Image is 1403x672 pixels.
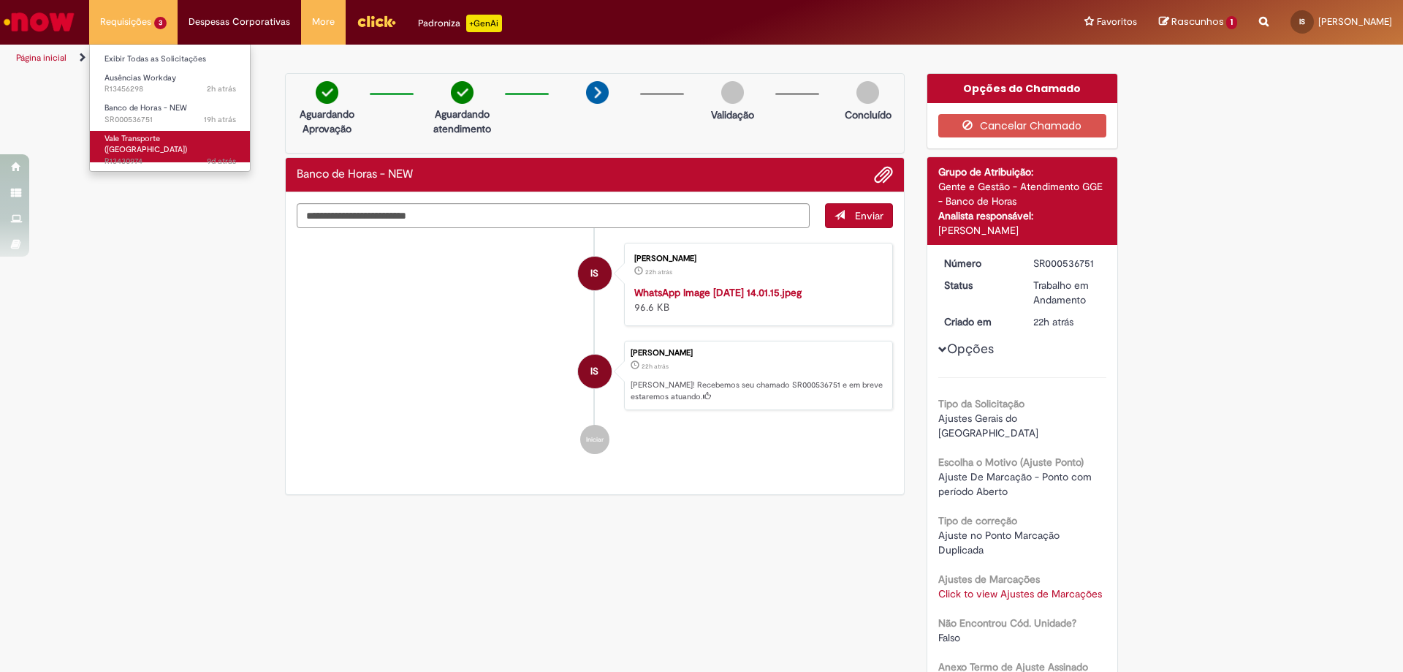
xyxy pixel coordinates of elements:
div: SR000536751 [1033,256,1101,271]
span: 2h atrás [207,83,236,94]
span: 22h atrás [1033,315,1073,328]
img: img-circle-grey.png [856,81,879,104]
span: Ajustes Gerais do [GEOGRAPHIC_DATA] [938,412,1038,439]
a: Exibir Todas as Solicitações [90,51,251,67]
span: 22h atrás [645,268,672,276]
a: Aberto R13456298 : Ausências Workday [90,70,251,97]
span: Requisições [100,15,151,29]
ul: Trilhas de página [11,45,924,72]
img: img-circle-grey.png [721,81,744,104]
div: Grupo de Atribuição: [938,165,1107,179]
div: Trabalho em Andamento [1033,278,1101,307]
ul: Histórico de tíquete [297,228,893,469]
img: arrow-next.png [586,81,609,104]
span: 22h atrás [642,362,669,371]
time: 27/08/2025 14:01:33 [642,362,669,371]
a: Click to view Ajustes de Marcações [938,587,1102,600]
a: WhatsApp Image [DATE] 14.01.15.jpeg [634,286,802,299]
p: [PERSON_NAME]! Recebemos seu chamado SR000536751 e em breve estaremos atuando. [631,380,885,402]
div: Isabela Karla De Araujo Silva [578,257,612,290]
div: Gente e Gestão - Atendimento GGE - Banco de Horas [938,179,1107,208]
img: check-circle-green.png [451,81,474,104]
p: Aguardando atendimento [427,107,498,136]
time: 27/08/2025 14:01:33 [1033,315,1073,328]
a: Aberto SR000536751 : Banco de Horas - NEW [90,100,251,127]
span: 19h atrás [204,114,236,125]
span: 1 [1226,16,1237,29]
dt: Status [933,278,1023,292]
span: Ajuste no Ponto Marcação Duplicada [938,529,1062,556]
button: Enviar [825,203,893,228]
a: Aberto R13430974 : Vale Transporte (VT) [90,131,251,162]
b: Tipo de correção [938,514,1017,527]
dt: Criado em [933,314,1023,329]
span: 9d atrás [207,156,236,167]
b: Ajustes de Marcações [938,573,1040,586]
h2: Banco de Horas - NEW Histórico de tíquete [297,168,413,181]
span: More [312,15,335,29]
time: 20/08/2025 09:00:56 [207,156,236,167]
span: R13456298 [104,83,236,95]
div: [PERSON_NAME] [634,254,878,263]
span: Despesas Corporativas [189,15,290,29]
span: 3 [154,17,167,29]
button: Adicionar anexos [874,165,893,184]
dt: Número [933,256,1023,271]
time: 27/08/2025 14:01:30 [645,268,672,276]
button: Cancelar Chamado [938,114,1107,137]
a: Rascunhos [1159,15,1237,29]
p: Validação [711,107,754,122]
b: Tipo da Solicitação [938,397,1024,410]
img: ServiceNow [1,7,77,37]
div: [PERSON_NAME] [938,223,1107,238]
span: IS [590,354,598,389]
span: Banco de Horas - NEW [104,102,187,113]
time: 27/08/2025 16:21:09 [204,114,236,125]
div: 27/08/2025 14:01:33 [1033,314,1101,329]
p: +GenAi [466,15,502,32]
span: [PERSON_NAME] [1318,15,1392,28]
p: Concluído [845,107,891,122]
span: Rascunhos [1171,15,1224,29]
time: 28/08/2025 09:42:32 [207,83,236,94]
div: Analista responsável: [938,208,1107,223]
span: Enviar [855,209,883,222]
span: IS [1299,17,1305,26]
div: [PERSON_NAME] [631,349,885,358]
b: Não Encontrou Cód. Unidade? [938,616,1076,630]
div: 96.6 KB [634,285,878,314]
p: Aguardando Aprovação [292,107,362,136]
li: Isabela Karla De Araujo Silva [297,341,893,411]
textarea: Digite sua mensagem aqui... [297,203,810,228]
span: SR000536751 [104,114,236,126]
span: Favoritos [1097,15,1137,29]
span: Vale Transporte ([GEOGRAPHIC_DATA]) [104,133,187,156]
span: Ajuste De Marcação - Ponto com período Aberto [938,470,1095,498]
img: click_logo_yellow_360x200.png [357,10,396,32]
a: Página inicial [16,52,66,64]
span: IS [590,256,598,291]
span: Ausências Workday [104,72,176,83]
img: check-circle-green.png [316,81,338,104]
b: Escolha o Motivo (Ajuste Ponto) [938,456,1084,469]
span: Falso [938,631,960,644]
div: Padroniza [418,15,502,32]
div: Isabela Karla De Araujo Silva [578,355,612,388]
ul: Requisições [89,44,251,172]
div: Opções do Chamado [927,74,1118,103]
span: R13430974 [104,156,236,167]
